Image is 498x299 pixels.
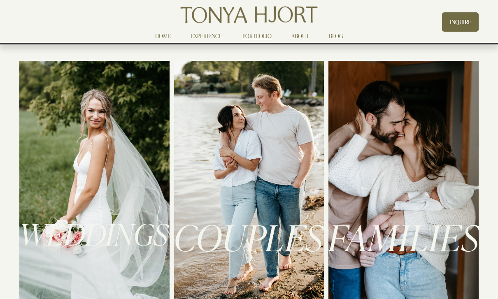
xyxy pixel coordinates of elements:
a: EXPERIENCE [191,31,222,41]
a: BLOG [329,31,343,41]
a: PORTFOLIO [242,31,272,41]
a: HOME [155,31,171,41]
img: Tonya Hjort [179,3,319,26]
span: FAMILIES [328,213,479,260]
span: COUPLES [174,213,324,260]
a: INQUIRE [442,12,478,32]
span: WEDDINGS [19,214,169,253]
a: ABOUT [291,31,309,41]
